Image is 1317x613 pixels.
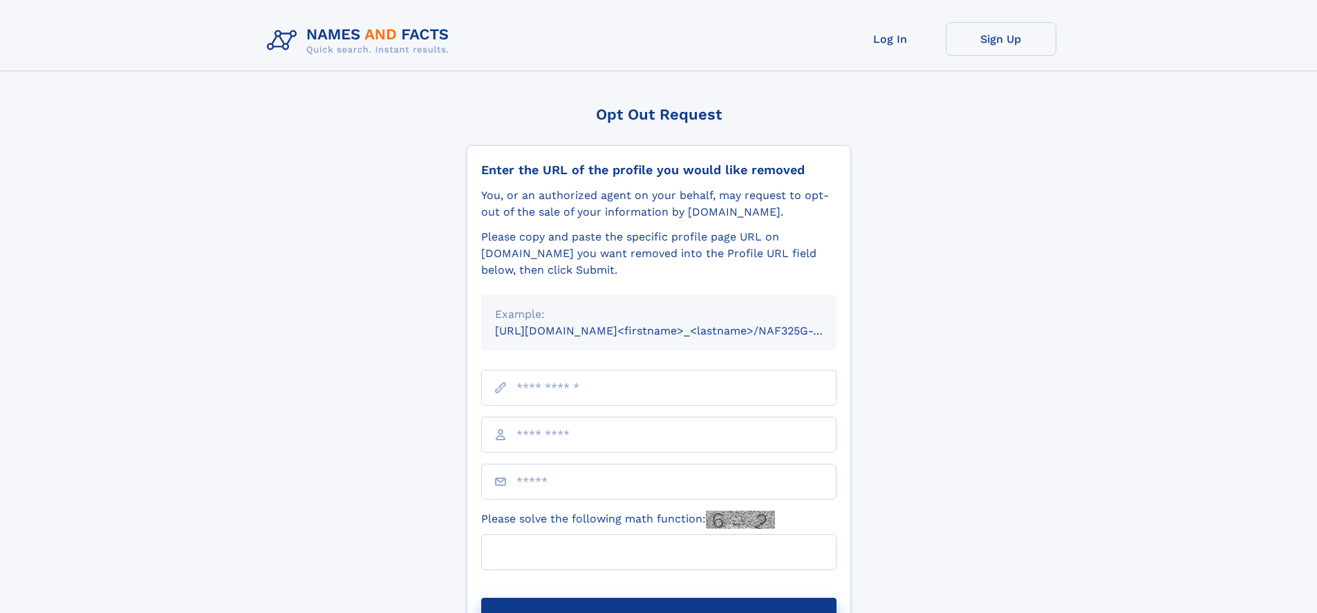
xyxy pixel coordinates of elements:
[835,22,946,56] a: Log In
[495,306,823,323] div: Example:
[481,162,837,178] div: Enter the URL of the profile you would like removed
[481,229,837,279] div: Please copy and paste the specific profile page URL on [DOMAIN_NAME] you want removed into the Pr...
[261,22,460,59] img: Logo Names and Facts
[481,187,837,220] div: You, or an authorized agent on your behalf, may request to opt-out of the sale of your informatio...
[481,511,775,529] label: Please solve the following math function:
[946,22,1056,56] a: Sign Up
[467,106,851,123] div: Opt Out Request
[495,324,863,337] small: [URL][DOMAIN_NAME]<firstname>_<lastname>/NAF325G-xxxxxxxx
